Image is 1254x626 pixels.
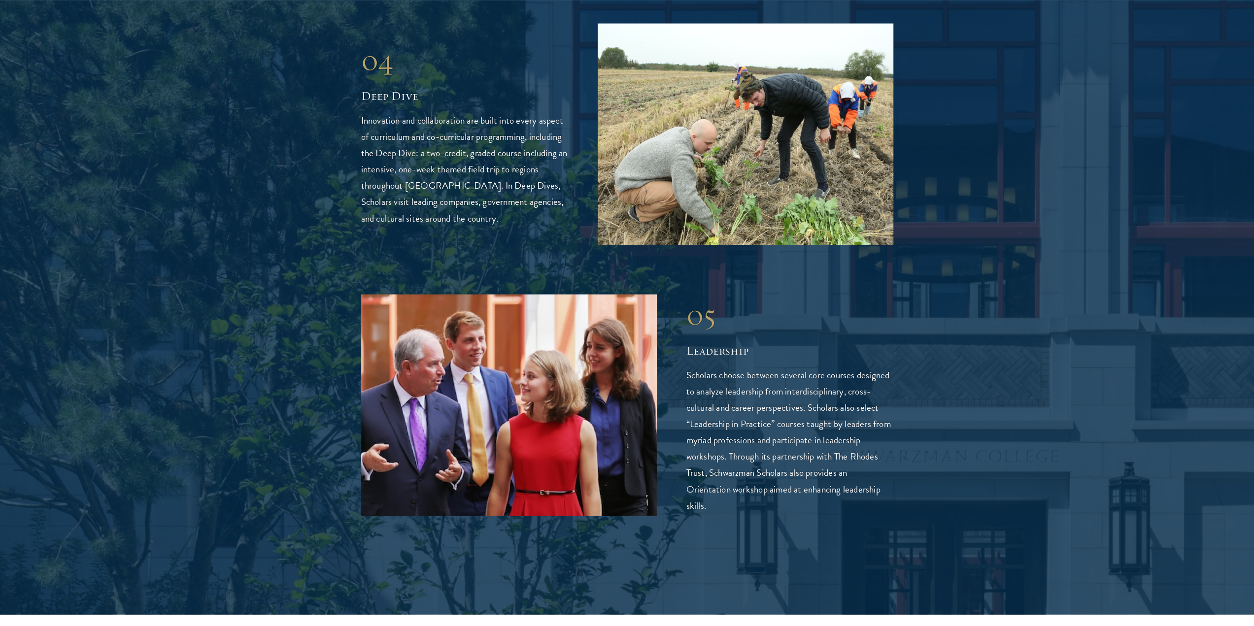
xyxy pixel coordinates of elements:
div: 04 [361,42,568,78]
div: 05 [686,297,893,332]
h2: Deep Dive [361,88,568,104]
p: Scholars choose between several core courses designed to analyze leadership from interdisciplinar... [686,367,893,513]
p: Innovation and collaboration are built into every aspect of curriculum and co-curricular programm... [361,112,568,226]
h2: Leadership [686,342,893,359]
